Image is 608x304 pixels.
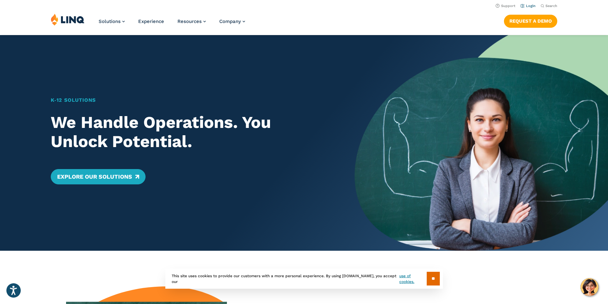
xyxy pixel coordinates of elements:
[504,15,557,27] a: Request a Demo
[51,169,146,184] a: Explore Our Solutions
[219,19,241,24] span: Company
[51,96,330,104] h1: K‑12 Solutions
[99,19,121,24] span: Solutions
[219,19,245,24] a: Company
[355,35,608,251] img: Home Banner
[541,4,557,8] button: Open Search Bar
[99,19,125,24] a: Solutions
[138,19,164,24] a: Experience
[177,19,202,24] span: Resources
[496,4,515,8] a: Support
[165,269,443,289] div: This site uses cookies to provide our customers with a more personal experience. By using [DOMAIN...
[51,13,85,26] img: LINQ | K‑12 Software
[51,113,330,151] h2: We Handle Operations. You Unlock Potential.
[545,4,557,8] span: Search
[581,278,598,296] button: Hello, have a question? Let’s chat.
[399,273,426,285] a: use of cookies.
[521,4,536,8] a: Login
[504,13,557,27] nav: Button Navigation
[99,13,245,34] nav: Primary Navigation
[177,19,206,24] a: Resources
